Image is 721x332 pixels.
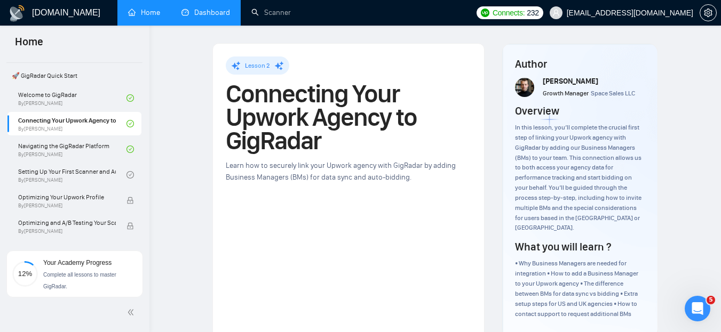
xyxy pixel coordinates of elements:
a: homeHome [128,8,160,17]
h4: Overview [515,103,559,118]
span: Connects: [493,7,525,19]
img: logo [9,5,26,22]
span: Growth Manager [543,90,589,97]
a: Welcome to GigRadarBy[PERSON_NAME] [18,86,126,110]
span: 5 [707,296,715,304]
span: Lesson 2 [245,62,270,69]
span: check-circle [126,145,134,153]
span: check-circle [126,120,134,127]
h1: Connecting Your Upwork Agency to GigRadar [226,82,471,152]
span: Optimizing and A/B Testing Your Scanner for Better Results [18,217,116,228]
span: By [PERSON_NAME] [18,228,116,234]
span: 12% [12,270,38,277]
span: setting [700,9,716,17]
span: Your Academy Progress [43,259,112,266]
a: Connecting Your Upwork Agency to GigRadarBy[PERSON_NAME] [18,112,126,135]
h4: What you will learn ? [515,239,611,254]
a: Setting Up Your First Scanner and Auto-BidderBy[PERSON_NAME] [18,163,126,187]
span: check-circle [126,171,134,179]
a: setting [700,9,717,17]
span: 🚀 GigRadar Quick Start [7,65,141,86]
button: setting [700,4,717,21]
span: Complete all lessons to master GigRadar. [43,272,116,289]
span: Optimizing Your Upwork Profile [18,192,116,203]
span: Learn how to securely link your Upwork agency with GigRadar by adding Business Managers (BMs) for... [226,161,456,182]
div: • Why Business Managers are needed for integration • How to add a Business Manager to your Upwork... [515,258,645,319]
span: Home [6,34,52,56]
a: Navigating the GigRadar PlatformBy[PERSON_NAME] [18,137,126,161]
span: [PERSON_NAME] [543,77,598,86]
span: 232 [527,7,538,19]
a: searchScanner [251,8,291,17]
img: vlad-t.jpg [515,78,534,97]
div: In this lesson, you’ll complete the crucial first step of linking your Upwork agency with GigRada... [515,123,645,233]
span: lock [126,197,134,204]
a: dashboardDashboard [181,8,230,17]
span: lock [126,222,134,230]
img: upwork-logo.png [481,9,489,17]
span: Space Sales LLC [591,90,635,97]
span: check-circle [126,94,134,102]
span: By [PERSON_NAME] [18,203,116,209]
h4: Author [515,56,645,71]
span: double-left [127,307,138,318]
span: user [552,9,560,17]
iframe: Intercom live chat [685,296,710,321]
